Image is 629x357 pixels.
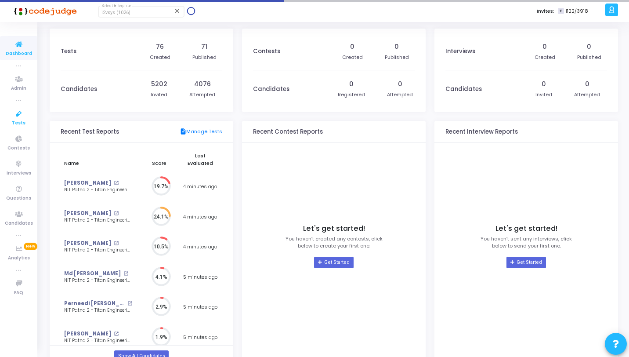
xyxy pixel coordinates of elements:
a: Manage Tests [180,128,222,136]
h3: Recent Interview Reports [445,128,518,135]
span: FAQ [14,289,23,297]
div: Published [192,54,217,61]
img: logo [11,2,77,20]
h3: Recent Test Reports [61,128,119,135]
div: 5202 [151,80,167,89]
div: Attempted [189,91,215,98]
span: 1122/3918 [566,7,588,15]
span: Admin [11,85,26,92]
div: NIT Patna 2 - Titan Engineering Intern 2026 [64,338,132,344]
h3: Recent Contest Reports [253,128,323,135]
div: 0 [350,42,354,51]
h4: Let's get started! [303,224,365,233]
div: NIT Patna 2 - Titan Engineering Intern 2026 [64,277,132,284]
div: 4076 [194,80,211,89]
div: NIT Patna 2 - Titan Engineering Intern 2026 [64,247,132,254]
span: Analytics [8,255,30,262]
th: Score [140,147,178,171]
mat-icon: open_in_new [114,241,119,246]
mat-icon: open_in_new [127,301,132,306]
h4: Let's get started! [495,224,557,233]
div: NIT Patna 2 - Titan Engineering Intern 2026 [64,217,132,224]
th: Last Evaluated [178,147,222,171]
p: You haven’t created any contests, click below to create your first one. [286,235,383,250]
h3: Contests [253,48,280,55]
div: Invited [151,91,167,98]
div: 0 [398,80,402,89]
mat-icon: Clear [174,7,181,15]
span: T [558,8,564,15]
div: 0 [542,80,546,89]
a: [PERSON_NAME] [64,210,111,217]
div: 0 [349,80,354,89]
div: 0 [587,42,591,51]
mat-icon: open_in_new [114,211,119,216]
a: [PERSON_NAME] [64,240,111,247]
label: Invites: [537,7,554,15]
div: Attempted [387,91,413,98]
div: NIT Patna 2 - Titan Engineering Intern 2026 [64,187,132,193]
td: 4 minutes ago [178,202,222,232]
p: You haven’t sent any interviews, click below to send your first one. [481,235,572,250]
div: 71 [201,42,207,51]
h3: Candidates [253,86,289,93]
div: Created [342,54,363,61]
div: Published [577,54,601,61]
div: NIT Patna 2 - Titan Engineering Intern 2026 [64,307,132,314]
h3: Tests [61,48,76,55]
a: Md [PERSON_NAME] [64,270,121,277]
span: New [24,243,37,250]
span: Candidates [5,220,33,227]
span: Interviews [7,170,31,177]
a: [PERSON_NAME] [64,179,111,187]
mat-icon: open_in_new [114,331,119,336]
div: 76 [156,42,164,51]
mat-icon: open_in_new [123,271,128,276]
div: 0 [585,80,589,89]
div: Invited [535,91,552,98]
td: 5 minutes ago [178,292,222,322]
td: 4 minutes ago [178,232,222,262]
a: Perneedi [PERSON_NAME] [64,300,125,307]
td: 5 minutes ago [178,262,222,292]
h3: Candidates [61,86,97,93]
th: Name [61,147,140,171]
span: Tests [12,120,25,127]
td: 5 minutes ago [178,322,222,353]
div: 0 [542,42,547,51]
td: 4 minutes ago [178,171,222,202]
mat-icon: description [180,128,186,136]
div: Registered [338,91,365,98]
div: Created [150,54,170,61]
span: i2vsys (1026) [101,10,130,15]
span: Questions [6,195,31,202]
div: 0 [394,42,399,51]
div: Created [535,54,555,61]
a: [PERSON_NAME] [64,330,111,338]
a: Get Started [506,257,546,268]
h3: Interviews [445,48,475,55]
a: Get Started [314,257,353,268]
span: Dashboard [6,50,32,58]
div: Attempted [574,91,600,98]
h3: Candidates [445,86,482,93]
span: Contests [7,145,30,152]
mat-icon: open_in_new [114,181,119,186]
div: Published [385,54,409,61]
